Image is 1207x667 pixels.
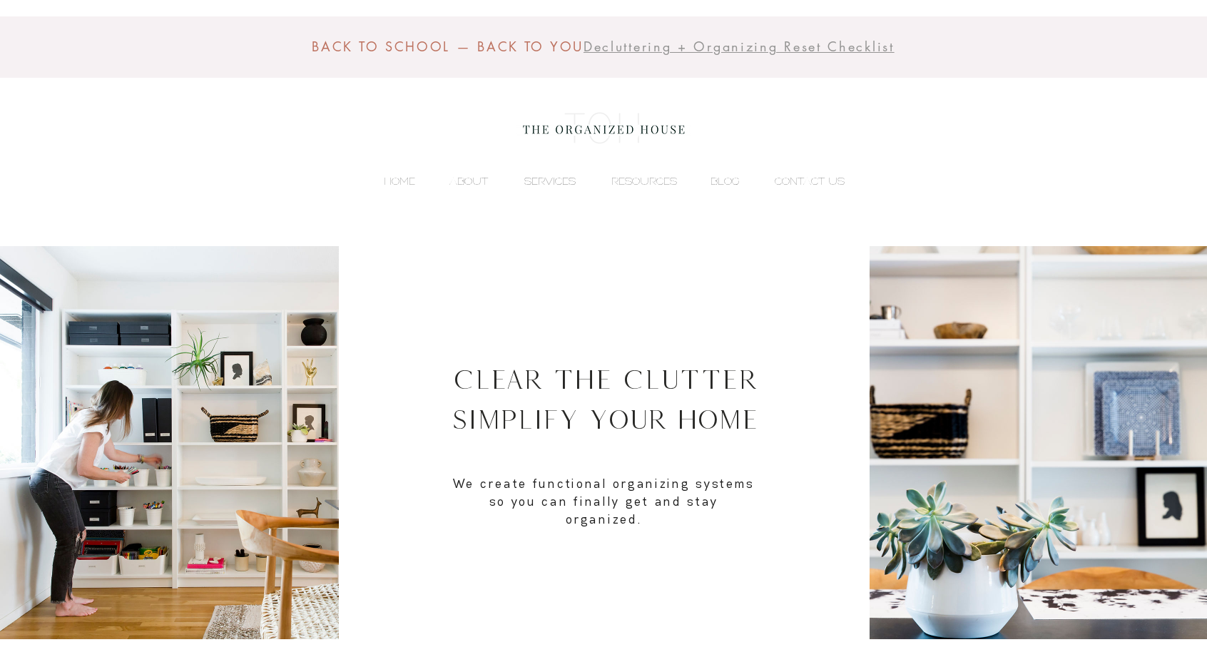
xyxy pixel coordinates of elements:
a: SERVICES [495,170,583,192]
a: Decluttering + Organizing Reset Checklist [584,39,895,55]
p: RESOURCES [604,170,684,192]
p: HOME [377,170,422,192]
a: HOME [356,170,422,192]
span: BACK TO SCHOOL — BACK TO YOU [312,38,584,55]
span: Decluttering + Organizing Reset Checklist [584,38,895,55]
p: We create functional organizing systems so you can finally get and stay organized. [450,474,757,529]
nav: Site [356,170,852,192]
span: Clear The Clutter Simplify Your Home [452,364,758,434]
p: ABOUT [442,170,495,192]
a: RESOURCES [583,170,684,192]
img: the organized house [516,100,691,157]
p: SERVICES [517,170,583,192]
p: BLOG [703,170,747,192]
a: ABOUT [422,170,495,192]
p: CONTACT US [768,170,852,192]
a: BLOG [684,170,747,192]
a: CONTACT US [747,170,852,192]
